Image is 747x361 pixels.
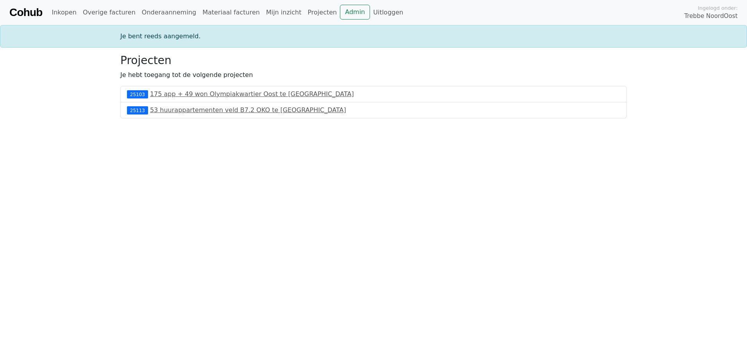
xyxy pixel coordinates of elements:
span: Trebbe NoordOost [684,12,738,21]
a: Admin [340,5,370,20]
h3: Projecten [120,54,627,67]
div: Je bent reeds aangemeld. [116,32,631,41]
a: Overige facturen [80,5,139,20]
p: Je hebt toegang tot de volgende projecten [120,70,627,80]
a: Materiaal facturen [199,5,263,20]
a: Mijn inzicht [263,5,305,20]
div: 25103 [127,90,148,98]
a: Uitloggen [370,5,406,20]
a: Inkopen [48,5,79,20]
a: Onderaanneming [139,5,199,20]
a: 53 huurappartementen veld B7.2 OKO te [GEOGRAPHIC_DATA] [150,106,346,114]
div: 25113 [127,106,148,114]
span: Ingelogd onder: [698,4,738,12]
a: 175 app + 49 won Olympiakwartier Oost te [GEOGRAPHIC_DATA] [150,90,354,98]
a: Cohub [9,3,42,22]
a: Projecten [304,5,340,20]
